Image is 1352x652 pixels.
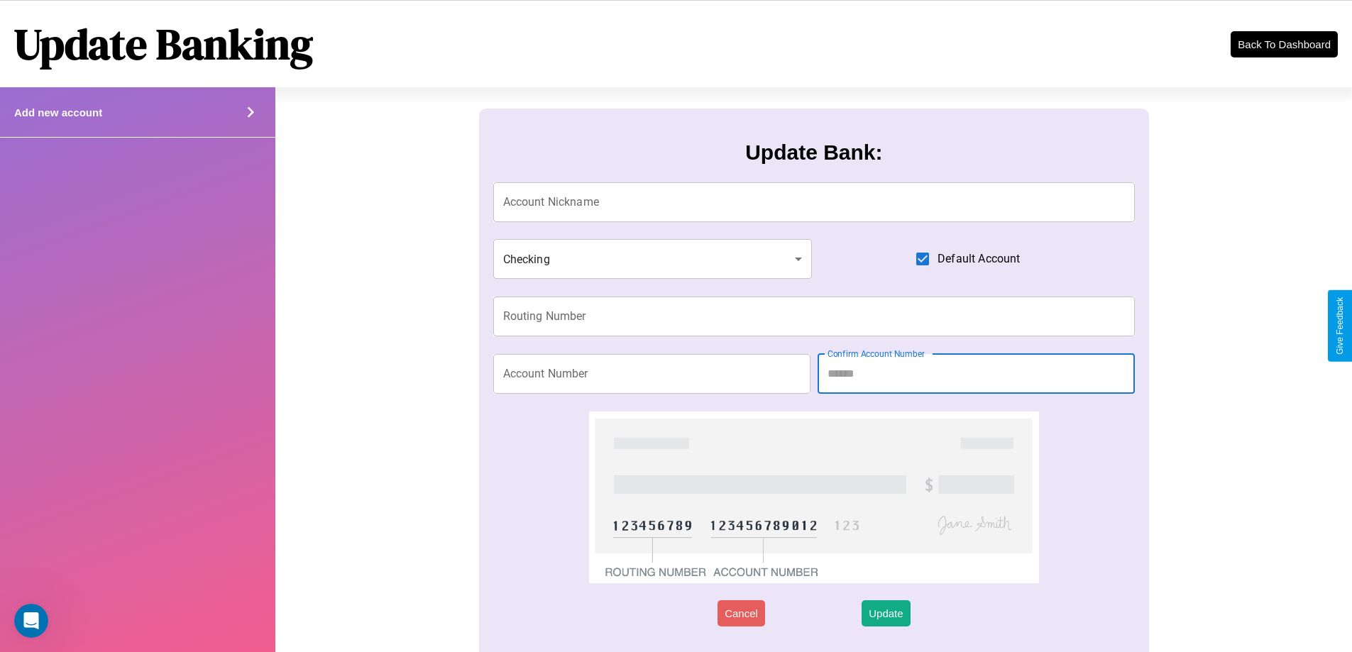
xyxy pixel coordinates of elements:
[745,140,882,165] h3: Update Bank:
[718,600,765,626] button: Cancel
[938,250,1020,267] span: Default Account
[1335,297,1345,355] div: Give Feedback
[589,411,1038,583] img: check
[828,348,925,360] label: Confirm Account Number
[14,106,102,118] h4: Add new account
[1231,31,1338,57] button: Back To Dashboard
[493,239,813,279] div: Checking
[14,15,313,73] h1: Update Banking
[14,604,48,638] iframe: Intercom live chat
[862,600,910,626] button: Update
